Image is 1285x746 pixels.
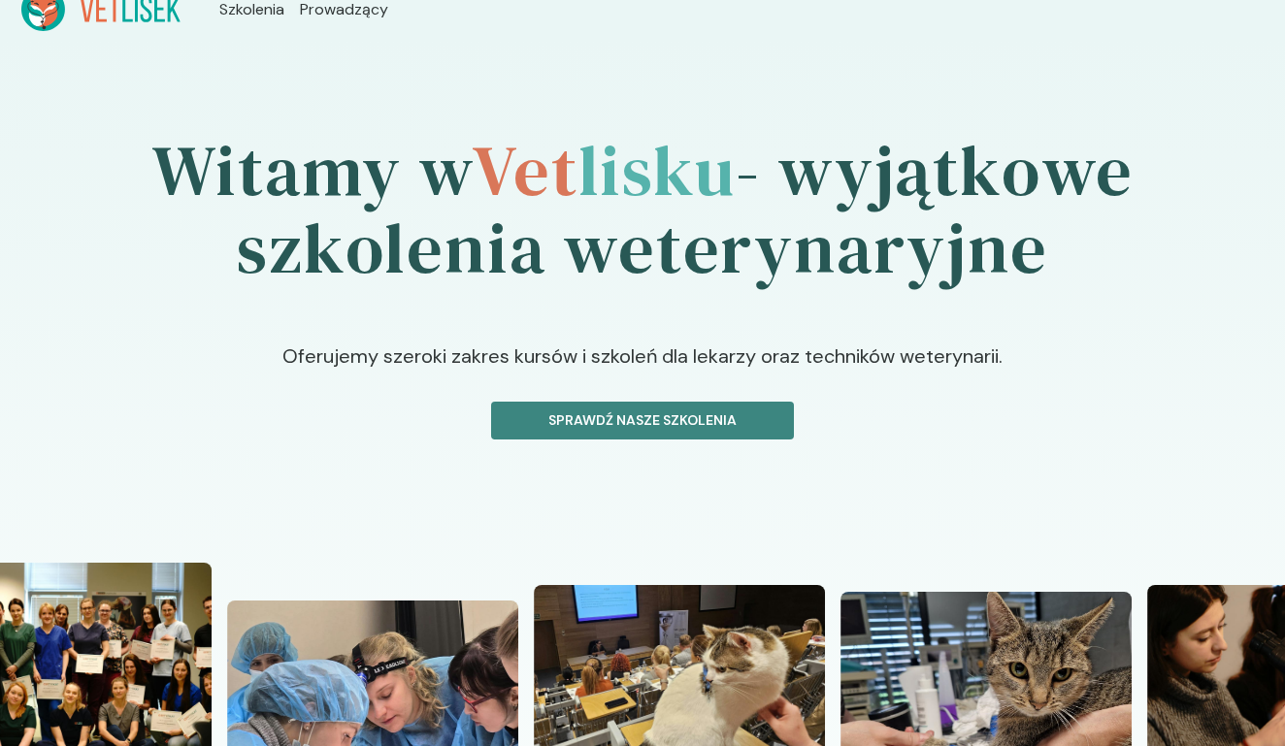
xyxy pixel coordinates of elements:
[578,122,736,218] span: lisku
[491,402,794,439] button: Sprawdź nasze szkolenia
[472,122,577,218] span: Vet
[21,78,1264,341] h1: Witamy w - wyjątkowe szkolenia weterynaryjne
[214,341,1071,402] p: Oferujemy szeroki zakres kursów i szkoleń dla lekarzy oraz techników weterynarii.
[508,410,777,431] p: Sprawdź nasze szkolenia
